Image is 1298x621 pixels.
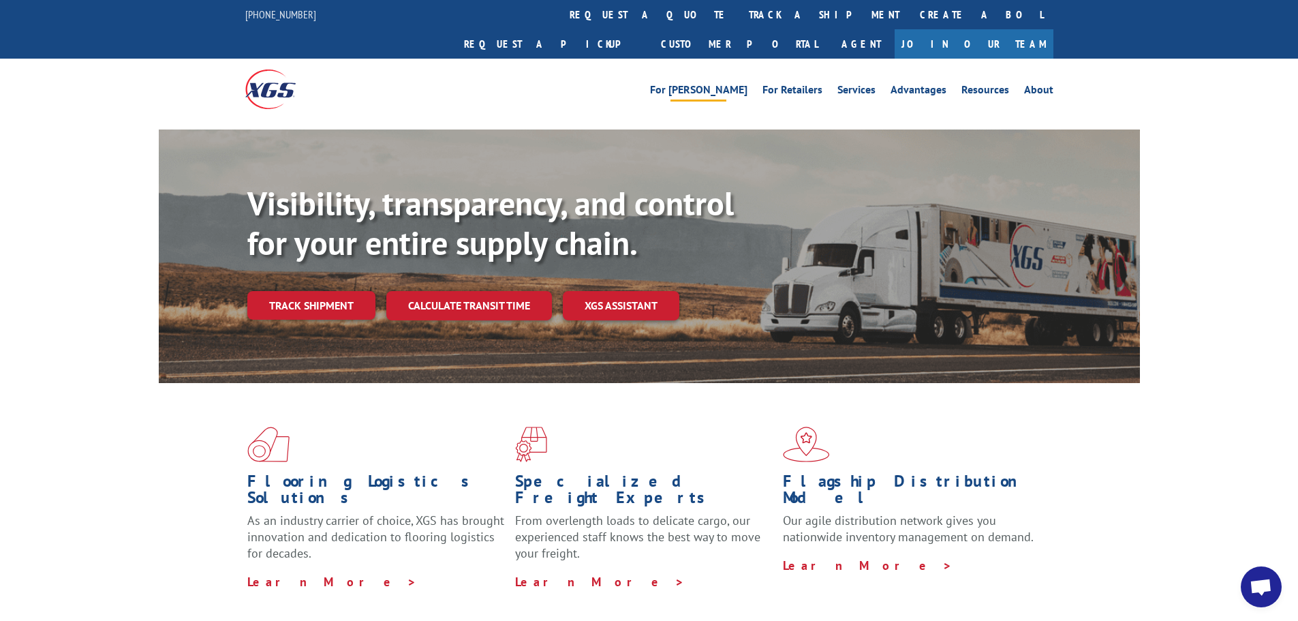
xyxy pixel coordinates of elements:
a: For Retailers [762,85,822,100]
div: Open chat [1241,566,1282,607]
img: xgs-icon-focused-on-flooring-red [515,427,547,462]
a: Calculate transit time [386,291,552,320]
a: Request a pickup [454,29,651,59]
a: Agent [828,29,895,59]
span: As an industry carrier of choice, XGS has brought innovation and dedication to flooring logistics... [247,513,504,561]
a: XGS ASSISTANT [563,291,679,320]
a: Resources [961,85,1009,100]
a: Services [837,85,876,100]
p: From overlength loads to delicate cargo, our experienced staff knows the best way to move your fr... [515,513,773,573]
a: Learn More > [783,558,953,573]
a: Customer Portal [651,29,828,59]
a: Learn More > [515,574,685,590]
h1: Flooring Logistics Solutions [247,473,505,513]
a: Join Our Team [895,29,1053,59]
a: [PHONE_NUMBER] [245,7,316,21]
b: Visibility, transparency, and control for your entire supply chain. [247,182,734,264]
a: For [PERSON_NAME] [650,85,747,100]
span: Our agile distribution network gives you nationwide inventory management on demand. [783,513,1034,545]
h1: Specialized Freight Experts [515,473,773,513]
img: xgs-icon-flagship-distribution-model-red [783,427,830,462]
a: About [1024,85,1053,100]
img: xgs-icon-total-supply-chain-intelligence-red [247,427,290,462]
a: Learn More > [247,574,417,590]
h1: Flagship Distribution Model [783,473,1040,513]
a: Track shipment [247,291,375,320]
a: Advantages [891,85,946,100]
